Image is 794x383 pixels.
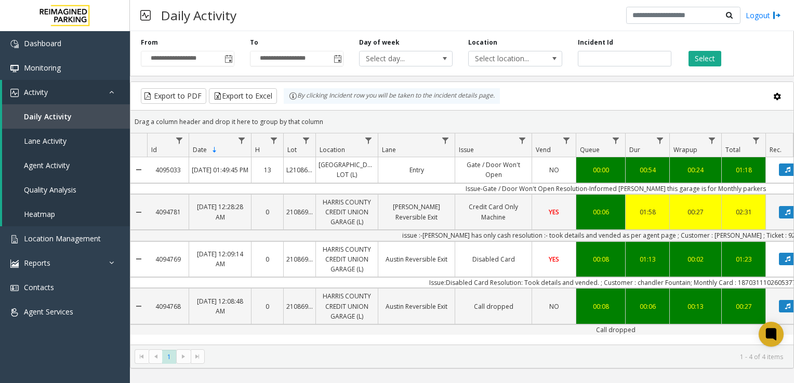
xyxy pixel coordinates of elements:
[189,162,251,177] a: [DATE] 01:49:45 PM
[469,51,543,66] span: Select location...
[722,162,765,177] a: 01:18
[287,145,297,154] span: Lot
[722,299,765,314] a: 00:27
[24,185,76,195] span: Quality Analysis
[130,190,147,234] a: Collapse Details
[626,162,669,177] a: 00:54
[2,129,130,153] a: Lane Activity
[24,307,73,317] span: Agent Services
[455,252,532,267] a: Disabled Card
[252,299,283,314] a: 0
[173,133,187,147] a: Id Filter Menu
[147,252,189,267] a: 4094769
[672,254,719,264] div: 00:02
[10,235,19,243] img: 'icon'
[560,133,574,147] a: Vend Filter Menu
[193,145,207,154] span: Date
[2,177,130,202] a: Quality Analysis
[362,133,376,147] a: Location Filter Menu
[141,38,158,47] label: From
[2,80,130,104] a: Activity
[378,199,455,224] a: [PERSON_NAME] Reversible Exit
[141,88,206,104] button: Export to PDF
[235,133,249,147] a: Date Filter Menu
[629,145,640,154] span: Dur
[626,299,669,314] a: 00:06
[24,87,48,97] span: Activity
[316,195,378,230] a: HARRIS COUNTY CREDIT UNION GARAGE (L)
[576,204,625,220] a: 00:06
[289,92,297,100] img: infoIcon.svg
[162,350,176,364] span: Page 1
[626,204,669,220] a: 01:58
[724,165,763,175] div: 01:18
[359,38,400,47] label: Day of week
[439,133,453,147] a: Lane Filter Menu
[284,299,315,314] a: 21086900
[722,204,765,220] a: 02:31
[222,51,234,66] span: Toggle popup
[722,252,765,267] a: 01:23
[10,284,19,292] img: 'icon'
[628,302,667,311] div: 00:06
[2,104,130,129] a: Daily Activity
[515,133,530,147] a: Issue Filter Menu
[455,199,532,224] a: Credit Card Only Machine
[210,146,219,154] span: Sortable
[284,88,500,104] div: By clicking Incident row you will be taken to the incident details page.
[549,255,559,264] span: YES
[24,136,67,146] span: Lane Activity
[749,133,763,147] a: Total Filter Menu
[252,162,283,177] a: 13
[252,252,283,267] a: 0
[267,133,281,147] a: H Filter Menu
[255,145,260,154] span: H
[576,252,625,267] a: 00:08
[670,252,721,267] a: 00:02
[284,204,315,220] a: 21086900
[211,352,783,361] kendo-pager-info: 1 - 4 of 4 items
[140,3,151,28] img: pageIcon
[378,299,455,314] a: Austin Reversible Exit
[147,162,189,177] a: 4095033
[579,254,623,264] div: 00:08
[725,145,740,154] span: Total
[2,202,130,226] a: Heatmap
[580,145,600,154] span: Queue
[468,38,497,47] label: Location
[705,133,719,147] a: Wrapup Filter Menu
[653,133,667,147] a: Dur Filter Menu
[189,199,251,224] a: [DATE] 12:28:28 AM
[378,252,455,267] a: Austin Reversible Exit
[578,38,613,47] label: Incident Id
[24,282,54,292] span: Contacts
[670,162,721,177] a: 00:24
[24,112,72,121] span: Daily Activity
[378,162,455,177] a: Entry
[209,88,277,104] button: Export to Excel
[626,252,669,267] a: 01:13
[549,166,559,174] span: NO
[320,145,345,154] span: Location
[536,145,551,154] span: Vend
[130,238,147,281] a: Collapse Details
[532,252,576,267] a: YES
[147,299,189,314] a: 4094768
[670,204,721,220] a: 00:27
[316,242,378,277] a: HARRIS COUNTY CREDIT UNION GARAGE (L)
[250,38,258,47] label: To
[576,299,625,314] a: 00:08
[455,157,532,182] a: Gate / Door Won't Open
[670,299,721,314] a: 00:13
[316,289,378,324] a: HARRIS COUNTY CREDIT UNION GARAGE (L)
[576,162,625,177] a: 00:00
[151,145,157,154] span: Id
[130,113,793,131] div: Drag a column header and drop it here to group by that column
[549,302,559,311] span: NO
[24,63,61,73] span: Monitoring
[628,254,667,264] div: 01:13
[156,3,242,28] h3: Daily Activity
[628,207,667,217] div: 01:58
[609,133,623,147] a: Queue Filter Menu
[24,38,61,48] span: Dashboard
